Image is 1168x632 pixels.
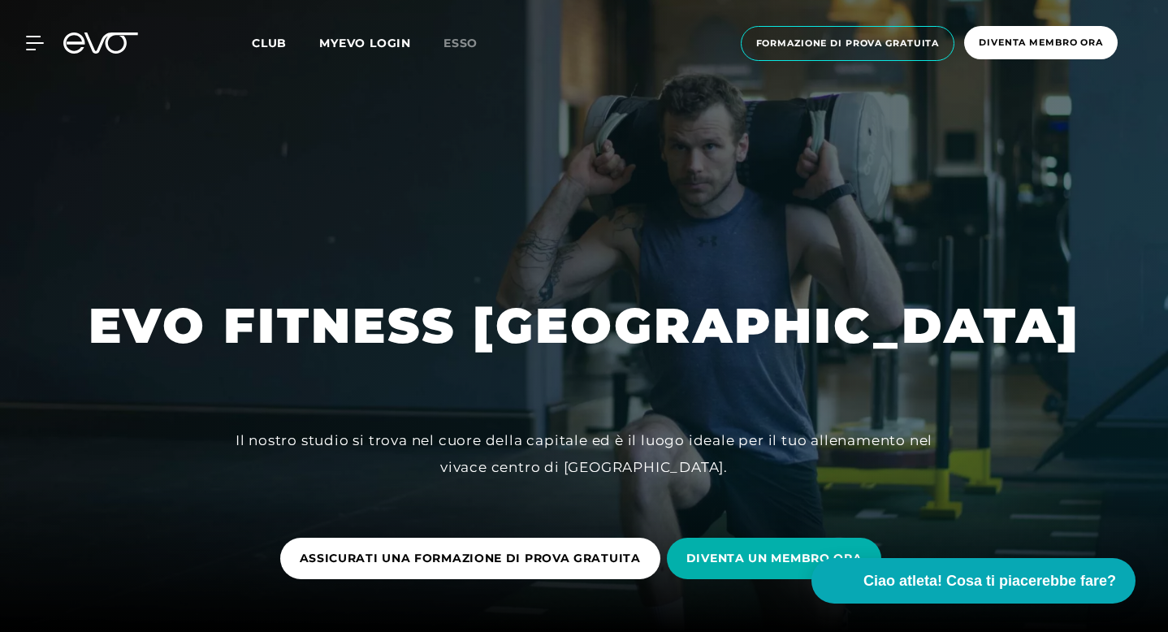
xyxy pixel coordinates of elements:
font: Club [252,36,287,50]
font: DIVENTA UN MEMBRO ORA [686,551,863,565]
a: Diventa membro ora [959,26,1123,61]
a: Club [252,35,319,50]
font: Formazione di prova gratuita [756,37,940,49]
a: ASSICURATI UNA FORMAZIONE DI PROVA GRATUITA [280,526,667,591]
font: ASSICURATI UNA FORMAZIONE DI PROVA GRATUITA [300,551,641,565]
a: esso [443,34,497,53]
font: Ciao atleta! Cosa ti piacerebbe fare? [863,573,1116,589]
font: EVO FITNESS [GEOGRAPHIC_DATA] [89,296,1080,355]
button: Ciao atleta! Cosa ti piacerebbe fare? [811,558,1136,604]
font: Il nostro studio si trova nel cuore della capitale ed è il luogo ideale per il tuo allenamento ne... [236,432,932,474]
font: Diventa membro ora [979,37,1103,48]
a: DIVENTA UN MEMBRO ORA [667,526,889,591]
font: esso [443,36,478,50]
a: MYEVO LOGIN [319,36,411,50]
a: Formazione di prova gratuita [736,26,960,61]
